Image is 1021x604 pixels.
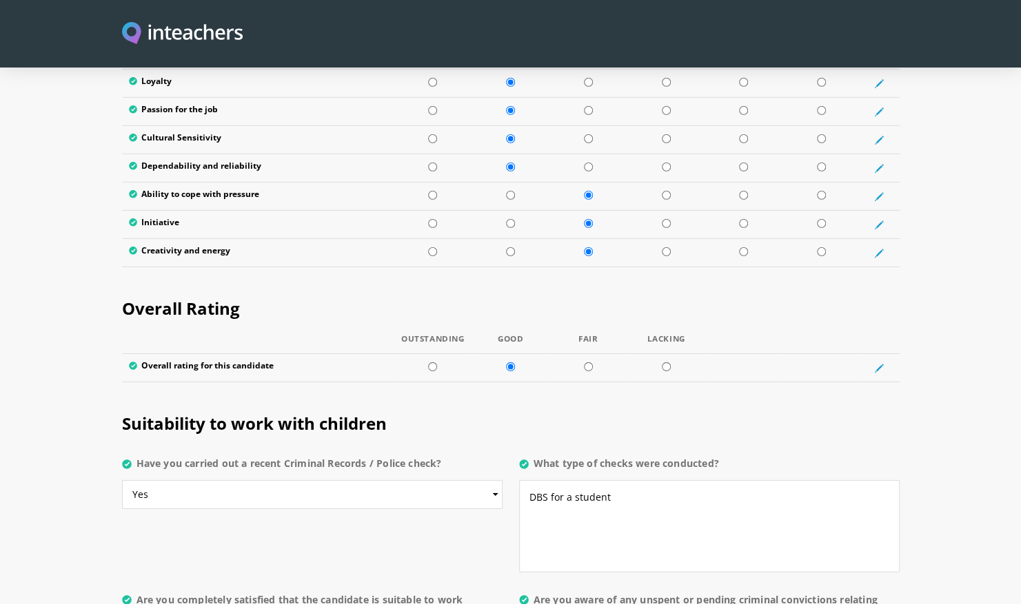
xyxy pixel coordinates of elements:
label: Loyalty [129,76,387,90]
label: Cultural Sensitivity [129,133,387,147]
th: Fair [549,335,627,354]
span: Suitability to work with children [122,412,387,435]
th: Lacking [627,335,705,354]
label: Ability to cope with pressure [129,189,387,203]
img: Inteachers [122,22,243,46]
label: Have you carried out a recent Criminal Records / Police check? [122,455,503,480]
label: What type of checks were conducted? [519,455,900,480]
th: Good [472,335,549,354]
a: Visit this site's homepage [122,22,243,46]
label: Creativity and energy [129,246,387,260]
label: Dependability and reliability [129,161,387,175]
th: Outstanding [394,335,472,354]
label: Initiative [129,218,387,231]
label: Passion for the job [129,105,387,118]
span: Overall Rating [122,297,240,320]
label: Overall rating for this candidate [129,361,387,375]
